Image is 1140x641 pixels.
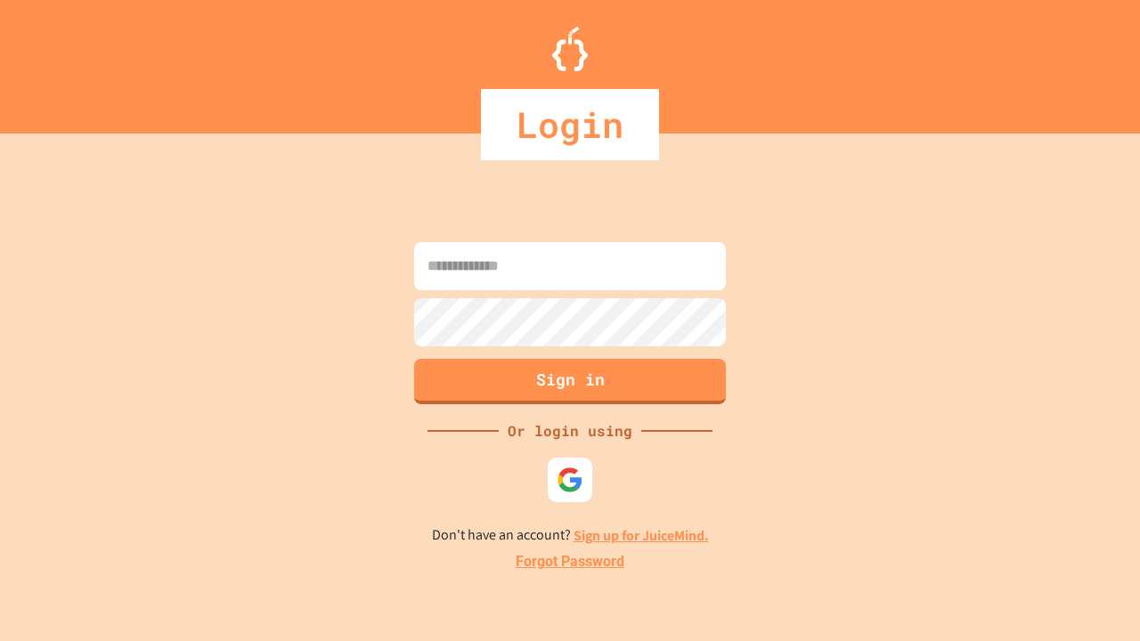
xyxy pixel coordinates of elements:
[516,551,624,572] a: Forgot Password
[1065,570,1122,623] iframe: chat widget
[557,467,583,493] img: google-icon.svg
[414,359,726,404] button: Sign in
[499,420,641,442] div: Or login using
[574,526,709,545] a: Sign up for JuiceMind.
[552,27,588,71] img: Logo.svg
[432,524,709,547] p: Don't have an account?
[992,492,1122,568] iframe: chat widget
[481,89,659,160] div: Login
